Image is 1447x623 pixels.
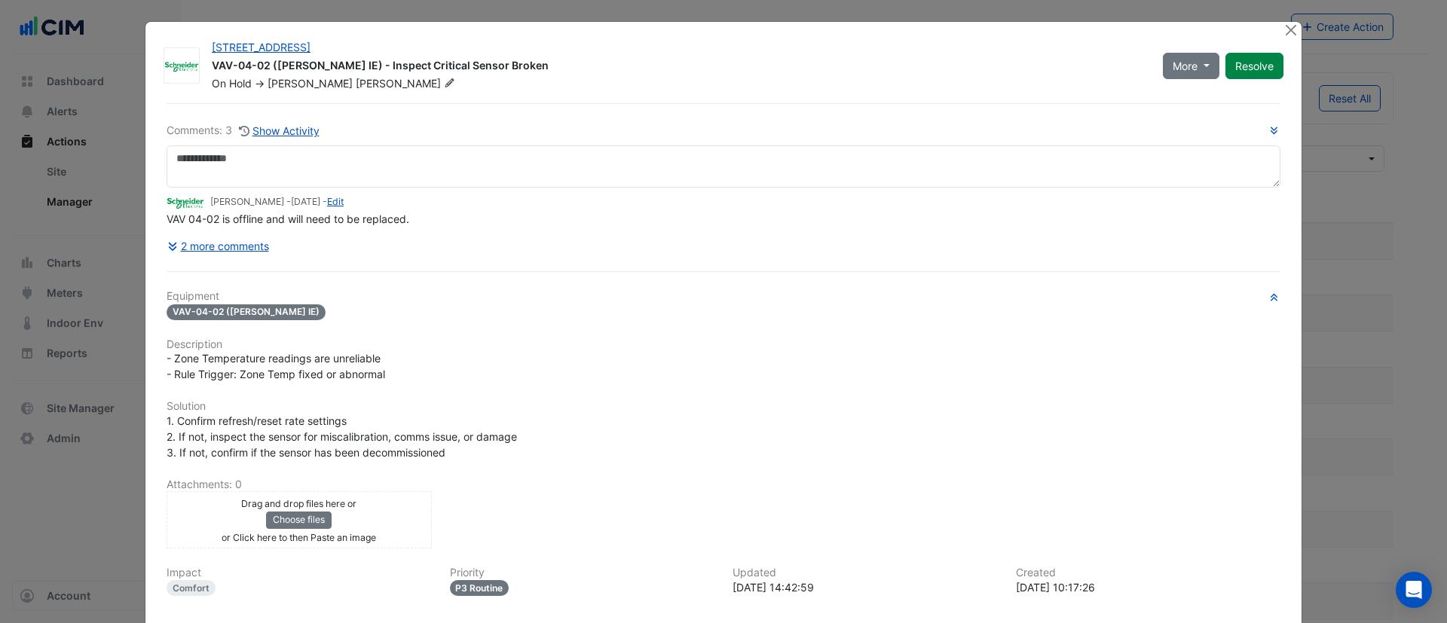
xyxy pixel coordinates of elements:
[1173,58,1198,74] span: More
[1016,567,1281,579] h6: Created
[167,400,1280,413] h6: Solution
[212,77,252,90] span: On Hold
[167,338,1280,351] h6: Description
[266,512,332,528] button: Choose files
[167,194,204,211] img: Schneider Electric
[241,498,356,509] small: Drag and drop files here or
[268,77,353,90] span: [PERSON_NAME]
[167,212,409,225] span: VAV 04-02 is offline and will need to be replaced.
[164,59,199,74] img: Schneider Electric
[167,580,216,596] div: Comfort
[238,122,320,139] button: Show Activity
[356,76,458,91] span: [PERSON_NAME]
[291,196,320,207] span: 2025-06-11 10:24:08
[212,58,1145,76] div: VAV-04-02 ([PERSON_NAME] IE) - Inspect Critical Sensor Broken
[167,122,320,139] div: Comments: 3
[167,414,517,459] span: 1. Confirm refresh/reset rate settings 2. If not, inspect the sensor for miscalibration, comms is...
[167,304,326,320] span: VAV-04-02 ([PERSON_NAME] IE)
[167,290,1280,303] h6: Equipment
[222,532,376,543] small: or Click here to then Paste an image
[733,567,998,579] h6: Updated
[450,567,715,579] h6: Priority
[212,41,311,53] a: [STREET_ADDRESS]
[450,580,509,596] div: P3 Routine
[167,352,385,380] span: - Zone Temperature readings are unreliable - Rule Trigger: Zone Temp fixed or abnormal
[210,195,344,209] small: [PERSON_NAME] - -
[1225,53,1283,79] button: Resolve
[733,579,998,595] div: [DATE] 14:42:59
[255,77,265,90] span: ->
[1283,22,1299,38] button: Close
[327,196,344,207] a: Edit
[1396,572,1432,608] div: Open Intercom Messenger
[1016,579,1281,595] div: [DATE] 10:17:26
[167,567,432,579] h6: Impact
[167,478,1280,491] h6: Attachments: 0
[1163,53,1219,79] button: More
[167,233,270,259] button: 2 more comments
